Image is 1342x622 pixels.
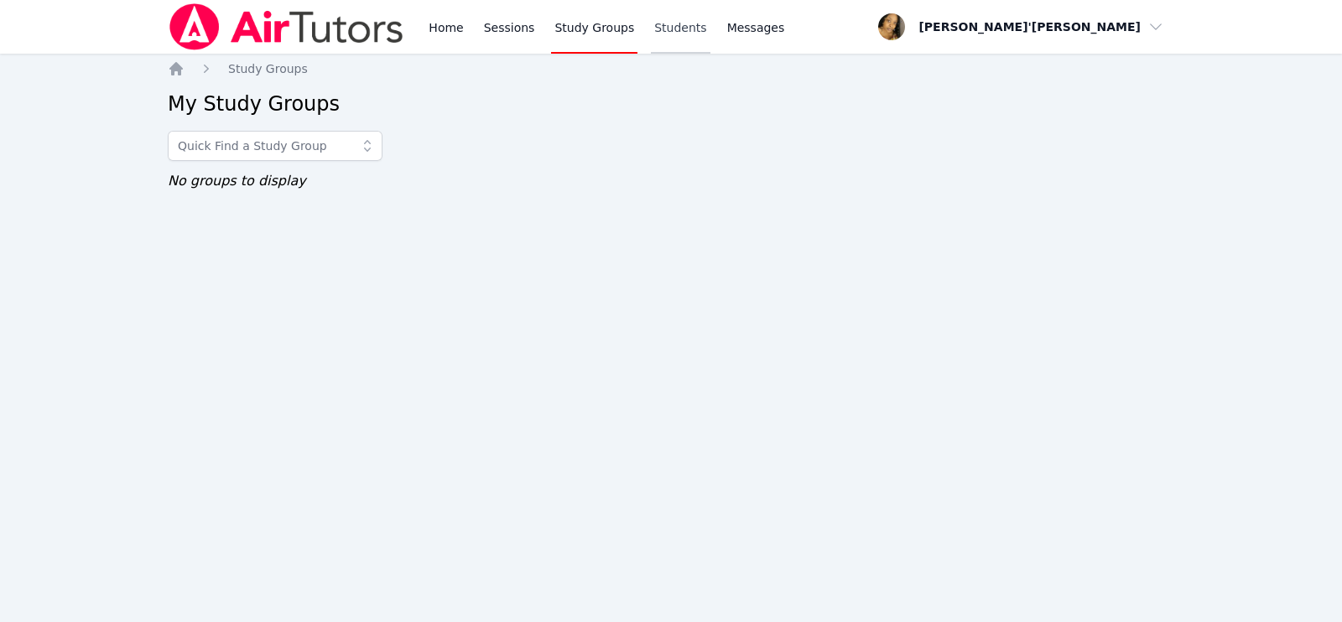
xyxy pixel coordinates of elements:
span: Messages [727,19,785,36]
nav: Breadcrumb [168,60,1174,77]
span: Study Groups [228,62,308,75]
img: Air Tutors [168,3,405,50]
h2: My Study Groups [168,91,1174,117]
span: No groups to display [168,173,306,189]
input: Quick Find a Study Group [168,131,382,161]
a: Study Groups [228,60,308,77]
